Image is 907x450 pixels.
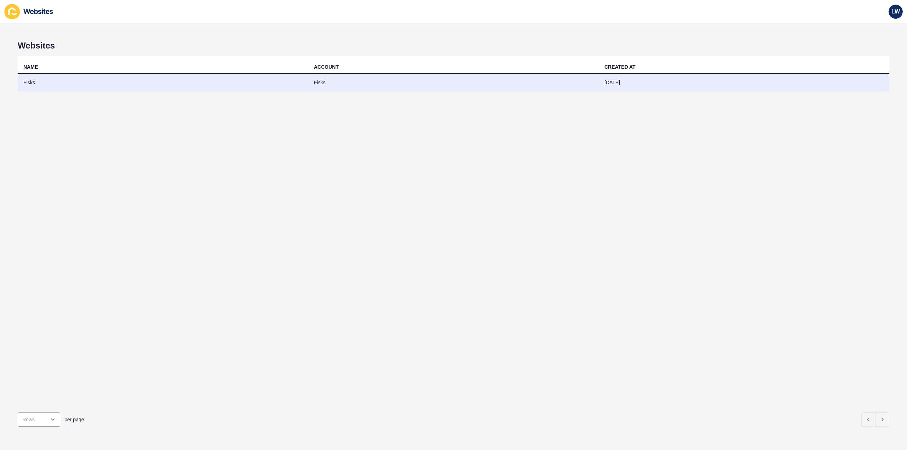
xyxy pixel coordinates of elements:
[18,74,308,91] td: Fisks
[18,412,60,427] div: open menu
[308,74,599,91] td: Fisks
[18,41,889,51] h1: Websites
[604,63,636,70] div: CREATED AT
[599,74,889,91] td: [DATE]
[23,63,38,70] div: NAME
[64,416,84,423] span: per page
[891,8,900,15] span: LW
[314,63,339,70] div: ACCOUNT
